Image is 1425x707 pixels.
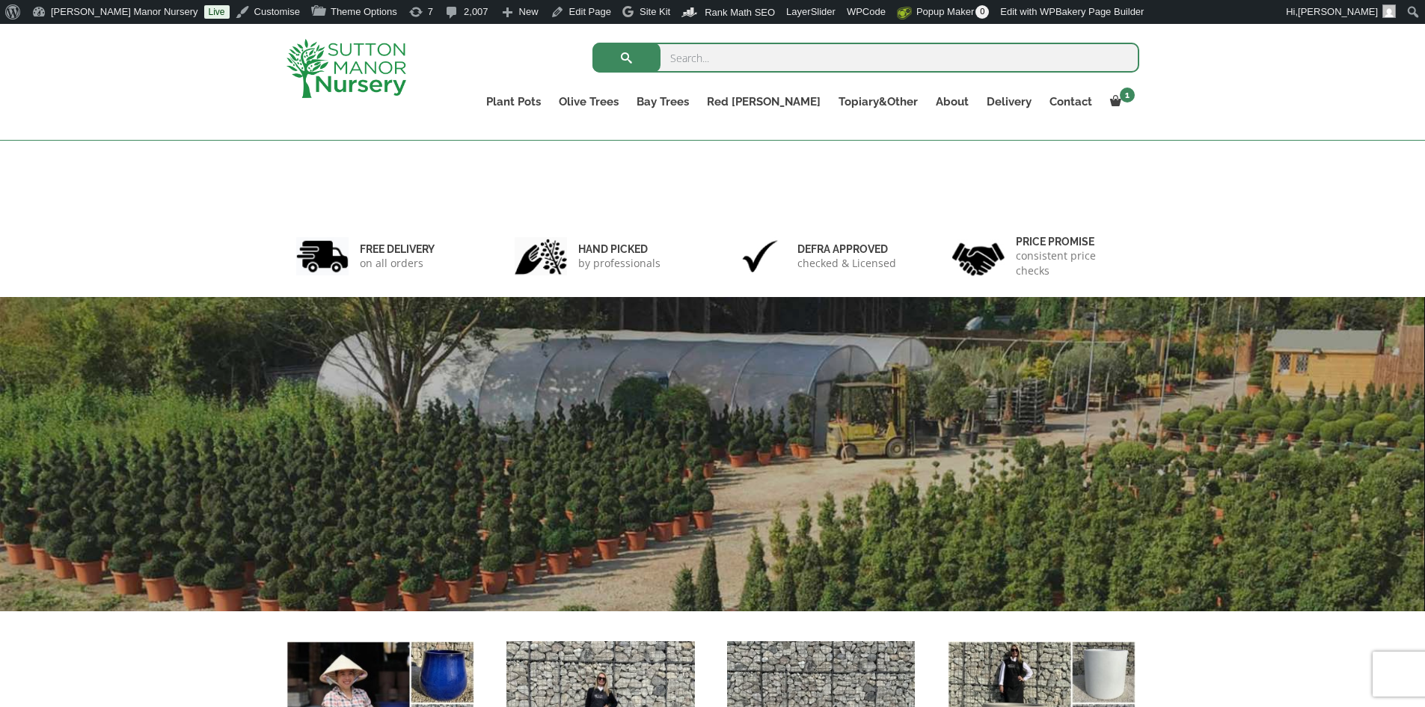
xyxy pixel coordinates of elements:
a: Topiary&Other [830,91,927,112]
a: About [927,91,978,112]
input: Search... [592,43,1139,73]
img: 4.jpg [952,233,1005,279]
img: logo [286,39,406,98]
h6: Defra approved [797,242,896,256]
span: 0 [975,5,989,19]
p: consistent price checks [1016,248,1130,278]
a: Bay Trees [628,91,698,112]
span: Rank Math SEO [705,7,775,18]
p: by professionals [578,256,661,271]
span: Site Kit [640,6,670,17]
h6: Price promise [1016,235,1130,248]
img: 3.jpg [734,237,786,275]
a: Red [PERSON_NAME] [698,91,830,112]
p: on all orders [360,256,435,271]
a: 1 [1101,91,1139,112]
h6: FREE DELIVERY [360,242,435,256]
span: [PERSON_NAME] [1298,6,1378,17]
a: Delivery [978,91,1041,112]
img: 1.jpg [296,237,349,275]
a: Olive Trees [550,91,628,112]
a: Contact [1041,91,1101,112]
a: Live [204,5,230,19]
a: Plant Pots [477,91,550,112]
p: checked & Licensed [797,256,896,271]
span: 1 [1120,88,1135,102]
img: 2.jpg [515,237,567,275]
h6: hand picked [578,242,661,256]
